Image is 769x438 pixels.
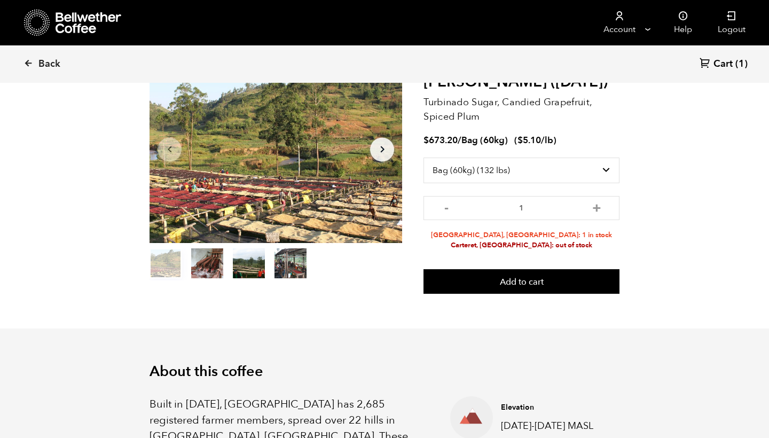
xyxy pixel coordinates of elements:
bdi: 673.20 [423,134,458,146]
span: / [458,134,461,146]
span: Back [38,58,60,71]
span: $ [517,134,523,146]
button: Add to cart [423,269,619,294]
h2: [PERSON_NAME] ([DATE]) [423,73,619,91]
h4: Elevation [501,402,602,413]
bdi: 5.10 [517,134,541,146]
p: Turbinado Sugar, Candied Grapefruit, Spiced Plum [423,95,619,124]
a: Cart (1) [700,57,748,72]
span: Cart [713,58,733,71]
span: /lb [541,134,553,146]
button: - [440,201,453,212]
span: Bag (60kg) [461,134,508,146]
span: $ [423,134,429,146]
span: ( ) [514,134,556,146]
li: [GEOGRAPHIC_DATA], [GEOGRAPHIC_DATA]: 1 in stock [423,230,619,240]
h2: About this coffee [150,363,619,380]
span: (1) [735,58,748,71]
button: + [590,201,603,212]
p: [DATE]-[DATE] MASL [501,419,602,433]
li: Carteret, [GEOGRAPHIC_DATA]: out of stock [423,240,619,251]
